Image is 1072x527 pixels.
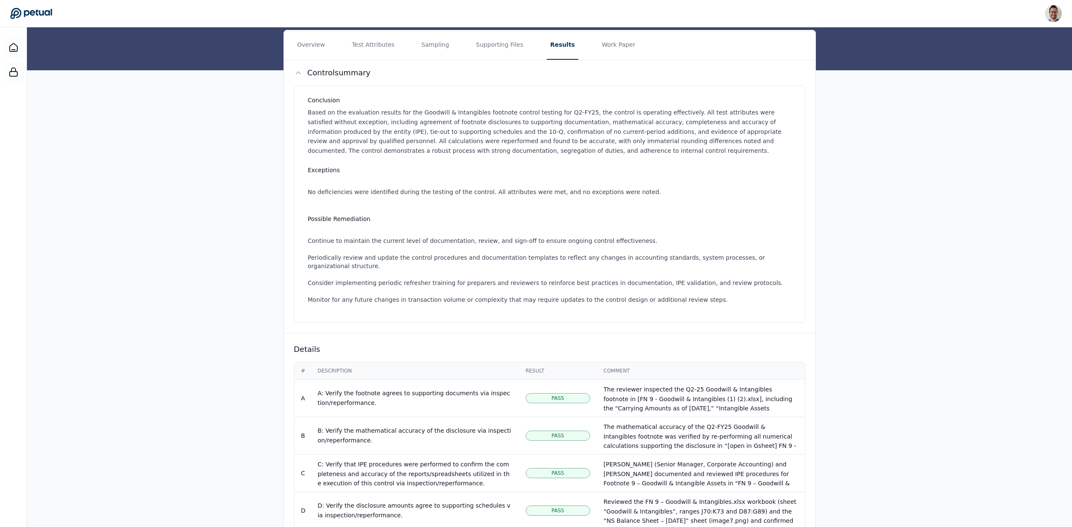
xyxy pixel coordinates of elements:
div: The reviewer inspected the Q2-25 Goodwill & Intangibles footnote in [FN 9 - Goodwill & Intangible... [604,385,798,481]
h3: Details [294,343,805,355]
a: SOC [3,62,24,82]
th: Result [519,362,597,380]
th: Comment [597,362,805,380]
button: Overview [294,30,329,60]
h3: Conclusion [308,96,795,104]
td: B [294,417,311,454]
li: Monitor for any future changes in transaction volume or complexity that may require updates to th... [308,295,795,304]
button: Work Paper [599,30,639,60]
th: Description [311,362,519,380]
button: Test Attributes [348,30,398,60]
span: Pass [551,432,564,439]
a: Dashboard [3,37,24,58]
td: C [294,454,311,492]
div: B: Verify the mathematical accuracy of the disclosure via inspection/reperformance. [318,426,512,445]
h2: Control summary [307,67,371,79]
div: C: Verify that IPE procedures were performed to confirm the completeness and accuracy of the repo... [318,460,512,488]
span: Pass [551,470,564,476]
th: # [294,362,311,380]
div: A: Verify the footnote agrees to supporting documents via inspection/reperformance. [318,389,512,408]
button: Controlsummary [284,60,815,85]
h3: Exceptions [308,166,795,174]
li: No deficiencies were identified during the testing of the control. All attributes were met, and n... [308,188,795,196]
button: Supporting Files [473,30,527,60]
h3: Possible Remediation [308,215,795,223]
img: Eliot Walker [1045,5,1062,22]
p: Based on the evaluation results for the Goodwill & Intangibles footnote control testing for Q2-FY... [308,108,795,156]
td: A [294,379,311,417]
li: Consider implementing periodic refresher training for preparers and reviewers to reinforce best p... [308,279,795,287]
button: Results [547,30,578,60]
span: Pass [551,507,564,514]
button: Sampling [418,30,453,60]
span: Pass [551,395,564,402]
a: Go to Dashboard [10,8,52,19]
li: Continue to maintain the current level of documentation, review, and sign-off to ensure ongoing c... [308,237,795,245]
li: Periodically review and update the control procedures and documentation templates to reflect any ... [308,253,795,270]
nav: Tabs [284,30,815,60]
div: D: Verify the disclosure amounts agree to supporting schedules via inspection/reperformance. [318,501,512,520]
